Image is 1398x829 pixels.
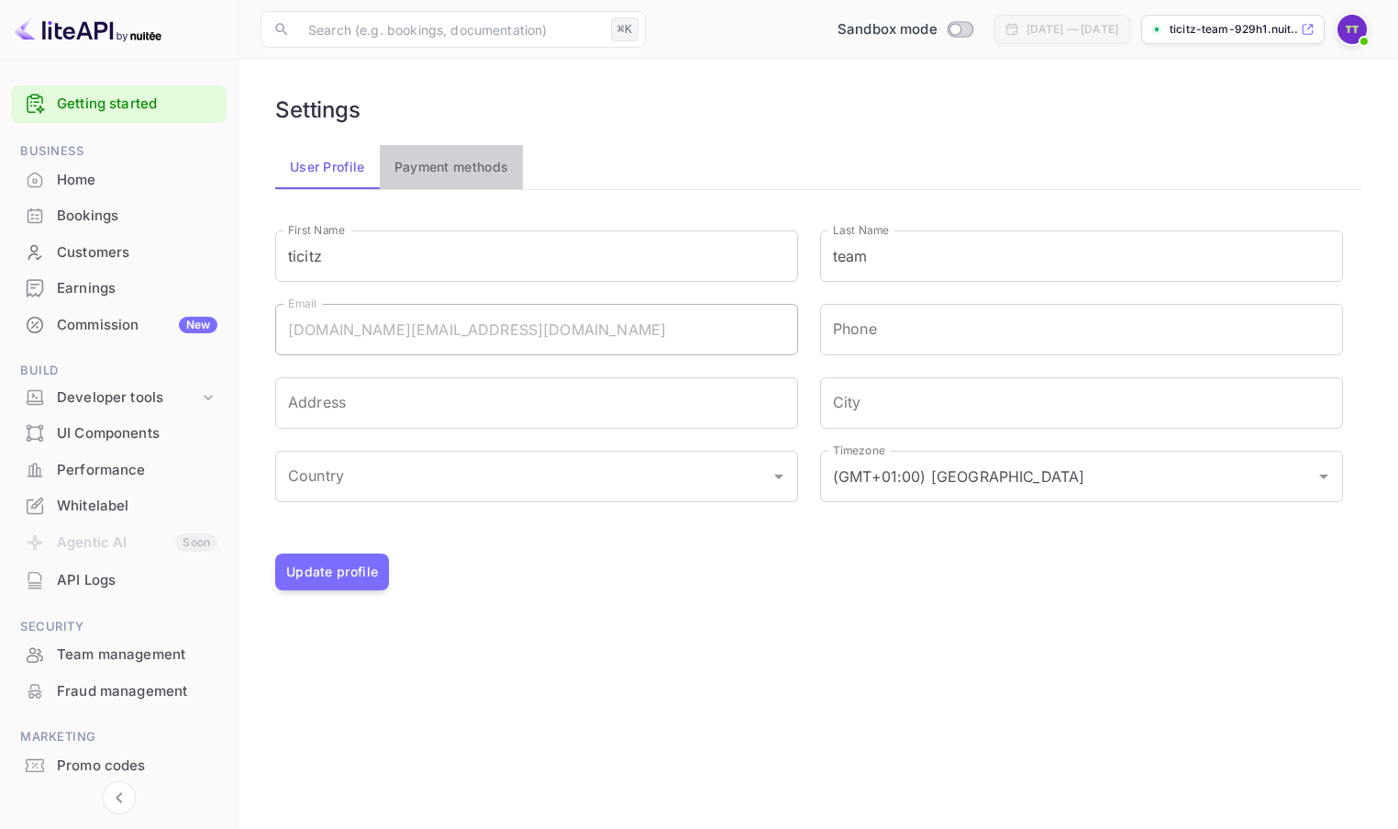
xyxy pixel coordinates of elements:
[1337,15,1367,44] img: ticitz team
[11,674,227,708] a: Fraud management
[275,230,798,282] input: First Name
[11,488,227,524] div: Whitelabel
[283,459,762,494] input: Country
[15,15,161,44] img: LiteAPI logo
[275,554,389,590] button: Update profile
[57,423,217,444] div: UI Components
[11,416,227,452] div: UI Components
[57,570,217,591] div: API Logs
[11,748,227,784] div: Promo codes
[833,443,884,458] label: Timezone
[11,382,227,414] div: Developer tools
[11,416,227,450] a: UI Components
[766,464,792,489] button: Open
[820,230,1343,282] input: Last Name
[833,222,889,238] label: Last Name
[11,308,227,342] a: CommissionNew
[11,198,227,232] a: Bookings
[57,278,217,299] div: Earnings
[11,563,227,597] a: API Logs
[103,781,136,814] button: Collapse navigation
[11,563,227,599] div: API Logs
[1026,21,1118,38] div: [DATE] — [DATE]
[11,488,227,522] a: Whitelabel
[57,496,217,517] div: Whitelabel
[57,94,217,115] a: Getting started
[11,453,227,488] div: Performance
[11,617,227,637] span: Security
[57,681,217,702] div: Fraud management
[11,141,227,162] span: Business
[11,235,227,269] a: Customers
[275,145,380,189] button: User Profile
[275,304,798,355] input: Email
[11,361,227,381] span: Build
[11,637,227,673] div: Team management
[57,387,199,409] div: Developer tools
[11,85,227,123] div: Getting started
[838,19,938,40] span: Sandbox mode
[57,460,217,481] div: Performance
[11,637,227,671] a: Team management
[11,162,227,198] div: Home
[57,206,217,227] div: Bookings
[288,222,345,238] label: First Name
[830,19,980,40] div: Switch to Production mode
[611,17,638,41] div: ⌘K
[11,748,227,782] a: Promo codes
[179,317,217,333] div: New
[11,727,227,747] span: Marketing
[297,11,604,48] input: Search (e.g. bookings, documentation)
[57,756,217,777] div: Promo codes
[11,308,227,343] div: CommissionNew
[57,644,217,666] div: Team management
[288,296,316,311] label: Email
[11,674,227,710] div: Fraud management
[11,198,227,234] div: Bookings
[1170,21,1297,38] p: ticitz-team-929h1.nuit...
[820,377,1343,429] input: City
[11,453,227,487] a: Performance
[57,170,217,191] div: Home
[275,96,361,123] h6: Settings
[57,242,217,263] div: Customers
[57,315,217,336] div: Commission
[275,377,798,429] input: Address
[11,162,227,196] a: Home
[11,271,227,305] a: Earnings
[11,235,227,271] div: Customers
[275,145,1361,189] div: account-settings tabs
[11,271,227,307] div: Earnings
[1311,464,1337,489] button: Open
[820,304,1343,355] input: phone
[380,145,524,189] button: Payment methods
